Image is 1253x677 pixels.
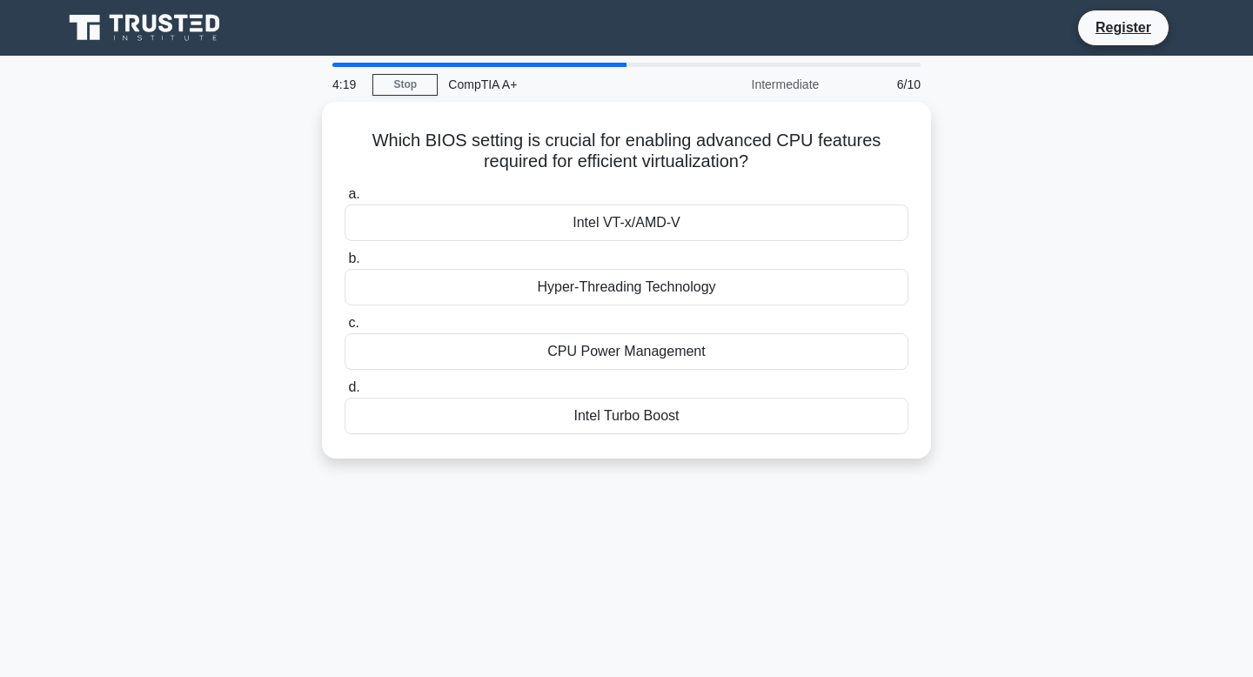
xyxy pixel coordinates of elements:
[345,269,908,305] div: Hyper-Threading Technology
[322,67,372,102] div: 4:19
[348,379,359,394] span: d.
[348,315,358,330] span: c.
[348,251,359,265] span: b.
[1085,17,1162,38] a: Register
[345,398,908,434] div: Intel Turbo Boost
[343,130,910,173] h5: Which BIOS setting is crucial for enabling advanced CPU features required for efficient virtualiz...
[348,186,359,201] span: a.
[345,333,908,370] div: CPU Power Management
[677,67,829,102] div: Intermediate
[438,67,677,102] div: CompTIA A+
[345,204,908,241] div: Intel VT-x/AMD-V
[829,67,931,102] div: 6/10
[372,74,438,96] a: Stop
